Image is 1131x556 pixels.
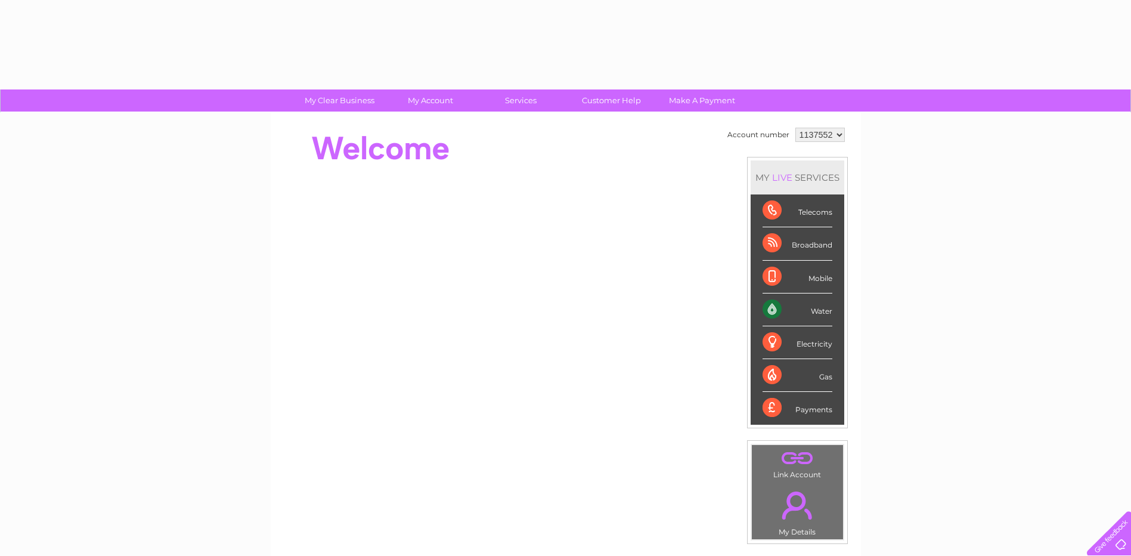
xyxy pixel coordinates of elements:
[751,444,844,482] td: Link Account
[562,89,661,112] a: Customer Help
[751,160,844,194] div: MY SERVICES
[763,359,832,392] div: Gas
[290,89,389,112] a: My Clear Business
[755,448,840,469] a: .
[763,194,832,227] div: Telecoms
[724,125,792,145] td: Account number
[653,89,751,112] a: Make A Payment
[763,294,832,326] div: Water
[381,89,479,112] a: My Account
[763,261,832,294] div: Mobile
[763,392,832,424] div: Payments
[472,89,570,112] a: Services
[770,172,795,183] div: LIVE
[751,481,844,540] td: My Details
[763,227,832,260] div: Broadband
[763,326,832,359] div: Electricity
[755,484,840,526] a: .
